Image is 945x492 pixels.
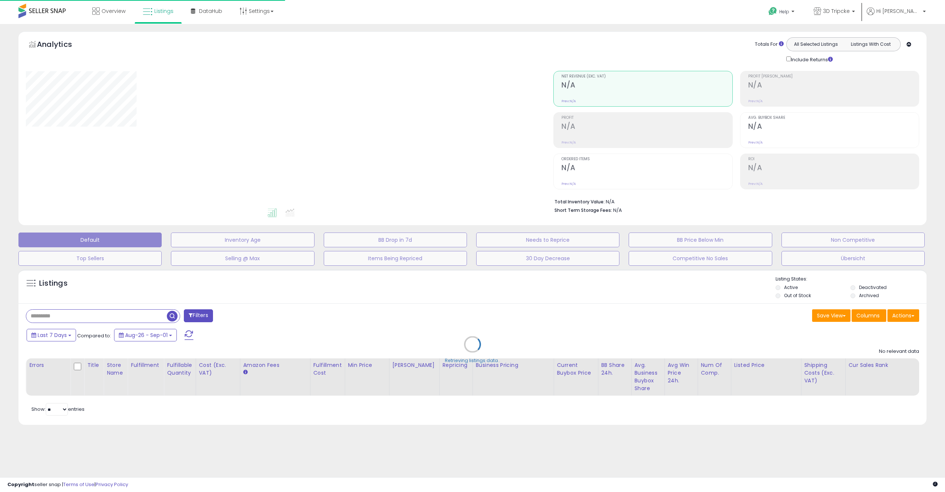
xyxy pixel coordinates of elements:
[37,39,86,51] h5: Analytics
[561,99,576,103] small: Prev: N/A
[748,182,763,186] small: Prev: N/A
[867,7,926,24] a: Hi [PERSON_NAME]
[748,81,919,91] h2: N/A
[199,7,222,15] span: DataHub
[748,116,919,120] span: Avg. Buybox Share
[18,251,162,266] button: Top Sellers
[613,207,622,214] span: N/A
[324,251,467,266] button: Items Being Repriced
[561,122,732,132] h2: N/A
[171,251,314,266] button: Selling @ Max
[554,197,914,206] li: N/A
[629,233,772,247] button: BB Price Below Min
[171,233,314,247] button: Inventory Age
[779,8,789,15] span: Help
[154,7,173,15] span: Listings
[823,7,850,15] span: 3D Tripcke
[748,75,919,79] span: Profit [PERSON_NAME]
[876,7,921,15] span: Hi [PERSON_NAME]
[476,251,619,266] button: 30 Day Decrease
[748,157,919,161] span: ROI
[781,233,925,247] button: Non Competitive
[561,164,732,173] h2: N/A
[561,182,576,186] small: Prev: N/A
[561,140,576,145] small: Prev: N/A
[629,251,772,266] button: Competitive No Sales
[755,41,784,48] div: Totals For
[476,233,619,247] button: Needs to Reprice
[445,357,500,364] div: Retrieving listings data..
[554,207,612,213] b: Short Term Storage Fees:
[102,7,126,15] span: Overview
[763,1,802,24] a: Help
[748,164,919,173] h2: N/A
[561,75,732,79] span: Net Revenue (Exc. VAT)
[561,157,732,161] span: Ordered Items
[843,39,898,49] button: Listings With Cost
[748,99,763,103] small: Prev: N/A
[788,39,843,49] button: All Selected Listings
[561,116,732,120] span: Profit
[18,233,162,247] button: Default
[768,7,777,16] i: Get Help
[748,140,763,145] small: Prev: N/A
[324,233,467,247] button: BB Drop in 7d
[554,199,605,205] b: Total Inventory Value:
[781,251,925,266] button: Übersicht
[781,55,842,63] div: Include Returns
[748,122,919,132] h2: N/A
[561,81,732,91] h2: N/A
